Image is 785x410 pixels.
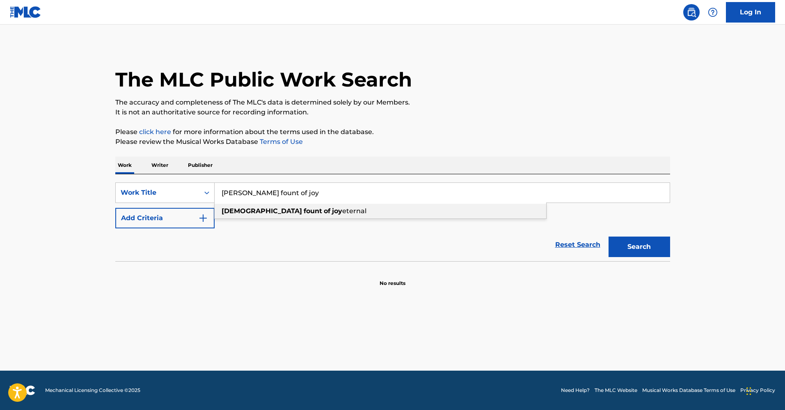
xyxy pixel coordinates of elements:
[121,188,195,198] div: Work Title
[185,157,215,174] p: Publisher
[258,138,303,146] a: Terms of Use
[222,207,302,215] strong: [DEMOGRAPHIC_DATA]
[10,6,41,18] img: MLC Logo
[687,7,696,17] img: search
[115,67,412,92] h1: The MLC Public Work Search
[708,7,718,17] img: help
[561,387,590,394] a: Need Help?
[115,182,670,261] form: Search Form
[10,385,35,395] img: logo
[609,237,670,257] button: Search
[115,157,134,174] p: Work
[705,4,721,20] div: Help
[683,4,700,20] a: Public Search
[642,387,735,394] a: Musical Works Database Terms of Use
[726,2,775,23] a: Log In
[342,207,366,215] span: eternal
[45,387,140,394] span: Mechanical Licensing Collective © 2025
[149,157,171,174] p: Writer
[740,387,775,394] a: Privacy Policy
[324,207,330,215] strong: of
[332,207,342,215] strong: joy
[551,236,604,254] a: Reset Search
[115,107,670,117] p: It is not an authoritative source for recording information.
[115,127,670,137] p: Please for more information about the terms used in the database.
[380,270,405,287] p: No results
[746,379,751,403] div: Drag
[115,208,215,228] button: Add Criteria
[115,98,670,107] p: The accuracy and completeness of The MLC's data is determined solely by our Members.
[595,387,637,394] a: The MLC Website
[304,207,322,215] strong: fount
[744,371,785,410] iframe: Chat Widget
[115,137,670,147] p: Please review the Musical Works Database
[198,213,208,223] img: 9d2ae6d4665cec9f34b9.svg
[139,128,171,136] a: click here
